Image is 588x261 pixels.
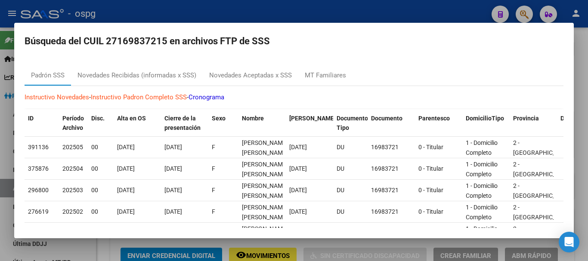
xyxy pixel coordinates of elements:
datatable-header-cell: Nombre [238,109,286,138]
h2: Búsqueda del CUIL 27169837215 en archivos FTP de SSS [25,33,563,49]
datatable-header-cell: ID [25,109,59,138]
span: Documento Tipo [337,115,368,132]
span: [DATE] [164,208,182,215]
div: Novedades Aceptadas x SSS [209,71,292,80]
span: 202502 [62,208,83,215]
span: 2 - [GEOGRAPHIC_DATA] [513,161,571,178]
span: F [212,144,215,150]
span: 2 - [GEOGRAPHIC_DATA] [513,204,571,221]
span: Documento [371,115,402,122]
span: [DATE] [289,165,307,172]
span: ID [28,115,34,122]
span: GRILLO MIRIAM NOEMI [242,139,288,156]
div: DU [337,142,364,152]
span: [DATE] [164,165,182,172]
span: 202503 [62,187,83,193]
span: Parentesco [418,115,450,122]
span: [DATE] [117,165,135,172]
span: GRILLO MIRIAM NOEMI [242,161,288,178]
span: 2 - [GEOGRAPHIC_DATA] [513,225,571,242]
span: 1 - Domicilio Completo [466,139,498,156]
div: 00 [91,207,110,217]
div: 00 [91,185,110,195]
span: 202504 [62,165,83,172]
div: MT Familiares [305,71,346,80]
datatable-header-cell: Provincia [510,109,557,138]
span: DomicilioTipo [466,115,504,122]
span: Disc. [91,115,105,122]
span: 375876 [28,165,49,172]
a: Instructivo Padron Completo SSS [91,93,187,101]
a: Cronograma [189,93,224,101]
span: GRILLO MIRIAM NOEMI [242,182,288,199]
span: [DATE] [164,187,182,193]
span: 1 - Domicilio Completo [466,161,498,178]
span: 0 - Titular [418,187,443,193]
span: Provincia [513,115,539,122]
p: - - [25,92,563,102]
span: F [212,165,215,172]
div: Novedades Recibidas (informadas x SSS) [77,71,196,80]
span: Cierre de la presentación [164,115,201,132]
div: 00 [91,164,110,174]
span: Sexo [212,115,226,122]
datatable-header-cell: Fecha Nac. [286,109,333,138]
span: [PERSON_NAME]. [289,115,337,122]
span: 391136 [28,144,49,150]
span: [DATE] [289,187,307,193]
span: 202505 [62,144,83,150]
span: [DATE] [164,144,182,150]
div: DU [337,207,364,217]
div: 16983721 [371,142,412,152]
span: Alta en OS [117,115,146,122]
span: [DATE] [117,187,135,193]
datatable-header-cell: Documento [368,109,415,138]
datatable-header-cell: Alta en OS [114,109,161,138]
span: [DATE] [117,208,135,215]
span: 0 - Titular [418,165,443,172]
div: 00 [91,142,110,152]
span: 0 - Titular [418,144,443,150]
span: F [212,208,215,215]
div: DU [337,164,364,174]
span: [DATE] [289,208,307,215]
div: Padrón SSS [31,71,65,80]
a: Instructivo Novedades [25,93,89,101]
datatable-header-cell: DomicilioTipo [462,109,510,138]
div: DU [337,185,364,195]
div: 16983721 [371,164,412,174]
span: GRILLO MIRIAM NOEMI [242,204,288,221]
datatable-header-cell: Cierre de la presentación [161,109,208,138]
span: 1 - Domicilio Completo [466,182,498,199]
span: 2 - [GEOGRAPHIC_DATA] [513,182,571,199]
datatable-header-cell: Parentesco [415,109,462,138]
datatable-header-cell: Período Archivo [59,109,88,138]
span: GRILLO MIRIAM NOEMI [242,225,288,242]
datatable-header-cell: Sexo [208,109,238,138]
span: 296800 [28,187,49,193]
span: 276619 [28,208,49,215]
div: 16983721 [371,185,412,195]
span: 1 - Domicilio Completo [466,204,498,221]
div: Open Intercom Messenger [559,232,579,252]
datatable-header-cell: Disc. [88,109,114,138]
div: 16983721 [371,207,412,217]
span: Período Archivo [62,115,84,132]
span: F [212,187,215,193]
span: [DATE] [117,144,135,150]
span: [DATE] [289,144,307,150]
datatable-header-cell: Documento Tipo [333,109,368,138]
span: 0 - Titular [418,208,443,215]
span: 2 - [GEOGRAPHIC_DATA] [513,139,571,156]
span: 1 - Domicilio Completo [466,225,498,242]
span: Nombre [242,115,264,122]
